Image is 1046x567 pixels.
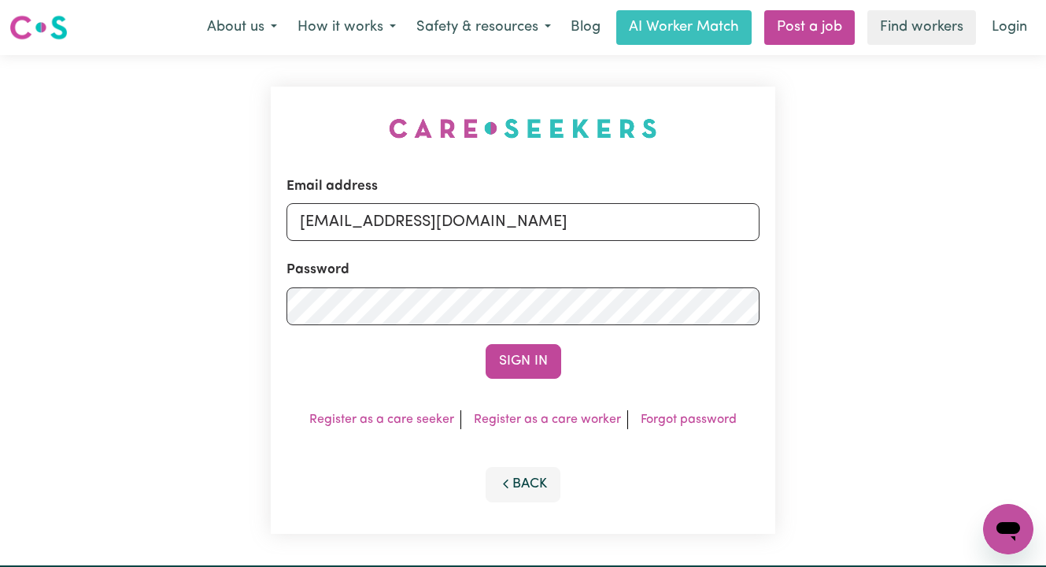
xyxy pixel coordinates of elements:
[486,344,561,379] button: Sign In
[197,11,287,44] button: About us
[616,10,752,45] a: AI Worker Match
[9,13,68,42] img: Careseekers logo
[286,260,349,280] label: Password
[983,504,1033,554] iframe: Button to launch messaging window
[641,413,737,426] a: Forgot password
[406,11,561,44] button: Safety & resources
[561,10,610,45] a: Blog
[286,176,378,197] label: Email address
[309,413,454,426] a: Register as a care seeker
[287,11,406,44] button: How it works
[867,10,976,45] a: Find workers
[982,10,1037,45] a: Login
[486,467,561,502] button: Back
[474,413,621,426] a: Register as a care worker
[9,9,68,46] a: Careseekers logo
[764,10,855,45] a: Post a job
[286,203,760,241] input: Email address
